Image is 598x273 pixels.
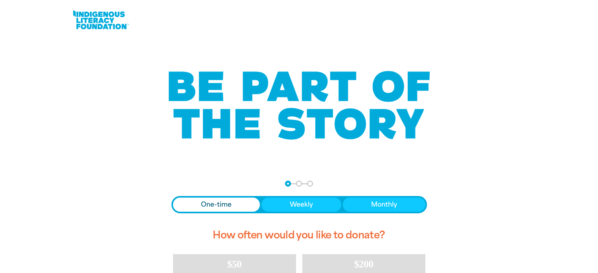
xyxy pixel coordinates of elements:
[290,200,313,209] span: Weekly
[343,198,425,212] button: Monthly
[162,55,437,156] img: Be part of the story
[296,181,302,187] button: Navigate to step 2 of 3 to enter your details
[171,196,427,213] div: Donation frequency
[354,258,374,270] span: $200
[371,200,397,209] span: Monthly
[307,181,313,187] button: Navigate to step 3 of 3 to enter your payment details
[261,198,341,212] button: Weekly
[171,223,427,248] h2: How often would you like to donate?
[285,181,291,187] button: Navigate to step 1 of 3 to enter your donation amount
[173,198,260,212] button: One-time
[201,200,232,209] span: One-time
[227,258,241,270] span: $50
